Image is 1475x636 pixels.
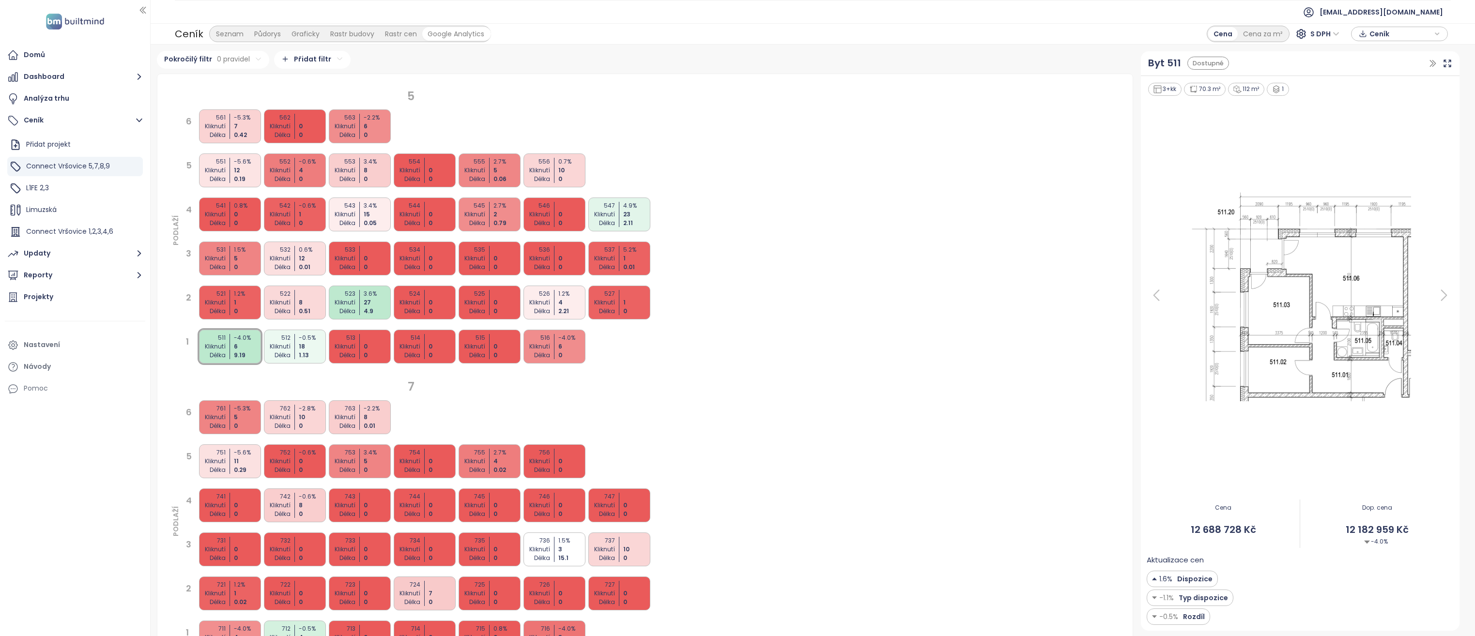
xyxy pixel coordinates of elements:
div: Kliknutí [262,413,291,422]
div: 0.8 % [234,201,262,210]
div: 545 [457,201,485,210]
div: 10 [558,166,587,175]
span: [EMAIL_ADDRESS][DOMAIN_NAME] [1320,0,1443,24]
div: 0 [364,342,392,351]
div: 0 [493,298,522,307]
div: button [1356,27,1443,41]
div: Pokročilý filtr [157,51,269,69]
span: 0 pravidel [217,54,250,64]
div: 515 [457,333,485,342]
div: 551 [197,157,226,166]
div: Kliknutí [327,166,355,175]
div: Kliknutí [586,254,615,263]
div: Kliknutí [522,254,550,263]
div: 562 [262,113,291,122]
div: Délka [197,351,226,360]
a: Domů [5,45,145,65]
div: 0 [429,166,457,175]
img: Decrease [1152,574,1157,584]
div: 0 [429,219,457,227]
div: 532 [262,245,291,254]
div: 0 [299,422,327,430]
div: 552 [262,157,291,166]
div: Přidat projekt [7,135,143,154]
div: Délka [197,263,226,272]
div: 524 [392,289,420,298]
div: 0 [234,210,262,219]
div: 6 [234,342,262,351]
img: Decrease [1364,539,1370,545]
div: 553 [327,157,355,166]
div: Kliknutí [586,298,615,307]
div: -4.0 % [234,333,262,342]
div: 0.06 [493,175,522,183]
div: Délka [262,422,291,430]
div: 12 [299,254,327,263]
div: Kliknutí [457,166,485,175]
div: -2.2 % [364,404,392,413]
div: 536 [522,245,550,254]
span: L1FE 2,3 [26,183,49,193]
div: Kliknutí [327,298,355,307]
div: Délka [262,131,291,139]
div: 753 [327,448,355,457]
div: 4 [186,203,192,226]
div: 3 [186,247,192,270]
div: 7 [234,122,262,131]
div: 1.2 % [558,289,587,298]
div: 0.7 % [558,157,587,166]
div: 547 [586,201,615,210]
div: Délka [392,351,420,360]
div: 511 [197,333,226,342]
button: Updaty [5,244,145,263]
div: -4.0 % [558,333,587,342]
div: Limuzská [7,200,143,220]
div: L1FE 2,3 [7,179,143,198]
div: Kliknutí [392,298,420,307]
div: 555 [457,157,485,166]
div: 27 [364,298,392,307]
div: Délka [522,263,550,272]
div: 0 [234,219,262,227]
div: 112 m² [1228,83,1265,96]
div: Kliknutí [327,254,355,263]
div: 5 [186,159,192,182]
div: Délka [457,307,485,316]
div: 3+kk [1148,83,1182,96]
div: 0 [493,254,522,263]
div: Délka [457,263,485,272]
div: Cena za m² [1238,27,1288,41]
div: 6 [558,342,587,351]
div: 527 [586,289,615,298]
div: Délka [327,263,355,272]
div: 2.7 % [493,157,522,166]
button: Ceník [5,111,145,130]
div: 4 [558,298,587,307]
div: 2.21 [558,307,587,316]
div: Rastr budovy [325,27,380,41]
div: 7 [170,378,652,396]
div: 9.19 [234,351,262,360]
img: Decrease [1152,611,1157,622]
div: Délka [327,219,355,227]
div: 522 [262,289,291,298]
div: Kliknutí [197,342,226,351]
a: Návody [5,357,145,377]
div: -0.5 % [299,333,327,342]
div: 15 [364,210,392,219]
div: Kliknutí [262,210,291,219]
div: 516 [522,333,550,342]
div: 3.4 % [364,201,392,210]
div: 0.05 [364,219,392,227]
div: 70.3 m² [1184,83,1226,96]
div: Kliknutí [457,298,485,307]
div: 0.01 [364,422,392,430]
div: Délka [522,219,550,227]
div: Kliknutí [392,342,420,351]
div: 10 [299,413,327,422]
div: Kliknutí [392,254,420,263]
div: -5.3 % [234,113,262,122]
div: 0 [234,263,262,272]
div: Kliknutí [522,342,550,351]
div: Kliknutí [262,254,291,263]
